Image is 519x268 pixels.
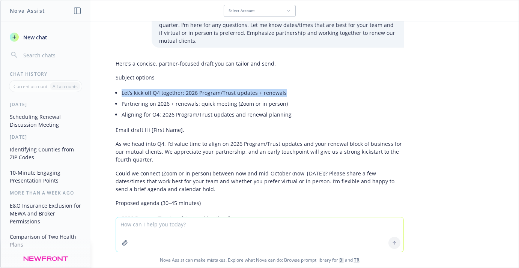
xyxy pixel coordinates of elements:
[122,213,404,224] li: 2026 Program/Trust updates and key timelines
[10,7,45,15] h1: Nova Assist
[1,71,90,77] div: Chat History
[1,134,90,140] div: [DATE]
[116,199,404,207] p: Proposed agenda (30–45 minutes)
[14,83,47,90] p: Current account
[7,199,84,228] button: E&O Insurance Exclusion for MEWA and Broker Permissions
[229,8,255,13] span: Select Account
[7,111,84,131] button: Scheduling Renewal Discussion Meeting
[122,109,404,120] li: Aligning for Q4: 2026 Program/Trust updates and renewal planning
[116,126,404,134] p: Email draft Hi [First Name],
[7,143,84,163] button: Identifying Counties from ZIP Codes
[116,140,404,163] p: As we head into Q4, I’d value time to align on 2026 Program/Trust updates and your renewal block ...
[1,101,90,108] div: [DATE]
[122,98,404,109] li: Partnering on 2026 + renewals: quick meeting (Zoom or in person)
[7,166,84,187] button: 10-Minute Engaging Presentation Points
[53,83,78,90] p: All accounts
[116,73,404,81] p: Subject options
[22,50,81,60] input: Search chats
[7,231,84,251] button: Comparison of Two Health Plans
[339,257,344,263] a: BI
[224,5,296,17] button: Select Account
[3,252,516,268] span: Nova Assist can make mistakes. Explore what Nova can do: Browse prompt library for and
[1,190,90,196] div: More than a week ago
[7,30,84,44] button: New chat
[116,60,404,67] p: Here’s a concise, partner-focused draft you can tailor and send.
[354,257,360,263] a: TR
[122,87,404,98] li: Let’s kick off Q4 together: 2026 Program/Trust updates + renewals
[22,33,47,41] span: New chat
[116,169,404,193] p: Could we connect (Zoom or in person) between now and mid-October (now–[DATE])? Please share a few...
